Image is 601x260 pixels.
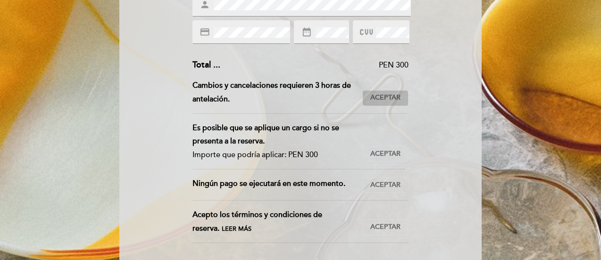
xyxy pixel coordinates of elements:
i: credit_card [200,27,210,37]
div: Acepto los términos y condiciones de reserva. [192,208,363,235]
span: Aceptar [370,222,401,232]
button: Aceptar [362,219,409,235]
div: Es posible que se aplique un cargo si no se presenta a la reserva. [192,121,355,149]
i: date_range [301,27,312,37]
button: Aceptar [362,146,409,162]
div: PEN 300 [220,60,409,71]
span: Aceptar [370,180,401,190]
button: Aceptar [362,90,409,106]
div: Importe que podría aplicar: PEN 300 [192,148,355,162]
div: Cambios y cancelaciones requieren 3 horas de antelación. [192,79,363,106]
div: Ningún pago se ejecutará en este momento. [192,177,363,193]
span: Leer más [222,225,251,233]
button: Aceptar [362,177,409,193]
span: Aceptar [370,93,401,103]
span: Total ... [192,59,220,70]
span: Aceptar [370,149,401,159]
